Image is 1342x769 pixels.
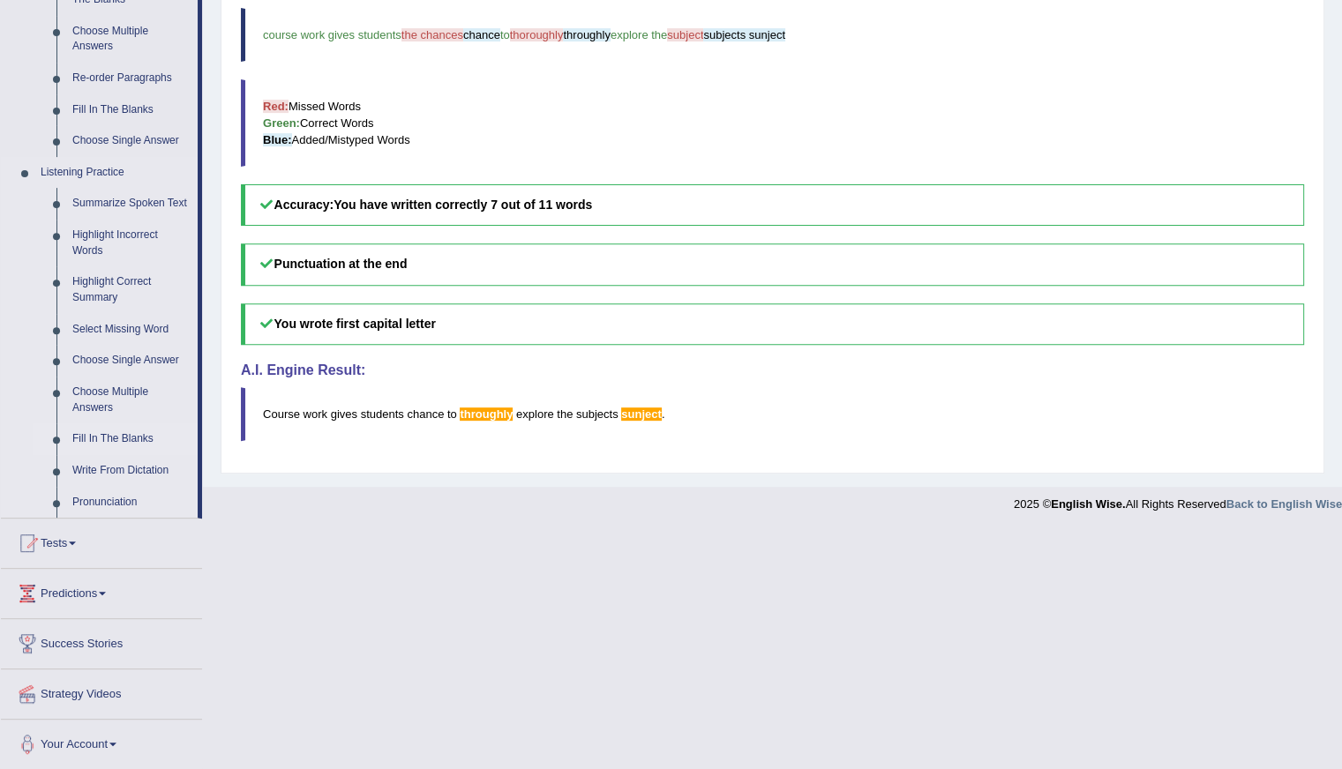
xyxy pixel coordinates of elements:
[1,720,202,764] a: Your Account
[64,314,198,346] a: Select Missing Word
[64,188,198,220] a: Summarize Spoken Text
[447,407,457,421] span: to
[1,669,202,713] a: Strategy Videos
[64,125,198,157] a: Choose Single Answer
[241,387,1304,441] blockquote: .
[263,133,292,146] b: Blue:
[361,407,404,421] span: students
[1,619,202,663] a: Success Stories
[407,407,444,421] span: chance
[64,455,198,487] a: Write From Dictation
[64,487,198,519] a: Pronunciation
[241,243,1304,285] h5: Punctuation at the end
[263,116,300,130] b: Green:
[263,407,300,421] span: Course
[241,303,1304,345] h5: You wrote first capital letter
[621,407,662,421] span: Possible spelling mistake found. (did you mean: subject)
[563,28,610,41] span: throughly
[64,63,198,94] a: Re-order Paragraphs
[576,407,619,421] span: subjects
[460,407,513,421] span: Possible spelling mistake found. (did you mean: thoroughly)
[331,407,357,421] span: gives
[304,407,327,421] span: work
[1014,487,1342,512] div: 2025 © All Rights Reserved
[1,519,202,563] a: Tests
[667,28,703,41] span: subject
[263,28,401,41] span: course work gives students
[241,184,1304,226] h5: Accuracy:
[401,28,463,41] span: the chances
[64,220,198,266] a: Highlight Incorrect Words
[510,28,564,41] span: thoroughly
[64,345,198,377] a: Choose Single Answer
[703,28,785,41] span: subjects sunject
[64,94,198,126] a: Fill In The Blanks
[334,198,592,212] b: You have written correctly 7 out of 11 words
[1226,497,1342,511] a: Back to English Wise
[64,266,198,313] a: Highlight Correct Summary
[33,157,198,189] a: Listening Practice
[611,28,667,41] span: explore the
[64,423,198,455] a: Fill In The Blanks
[1051,497,1125,511] strong: English Wise.
[463,28,500,41] span: chance
[500,28,510,41] span: to
[64,377,198,423] a: Choose Multiple Answers
[241,79,1304,167] blockquote: Missed Words Correct Words Added/Mistyped Words
[516,407,554,421] span: explore
[557,407,573,421] span: the
[241,362,1304,378] h4: A.I. Engine Result:
[64,16,198,63] a: Choose Multiple Answers
[1,569,202,613] a: Predictions
[263,100,289,113] b: Red:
